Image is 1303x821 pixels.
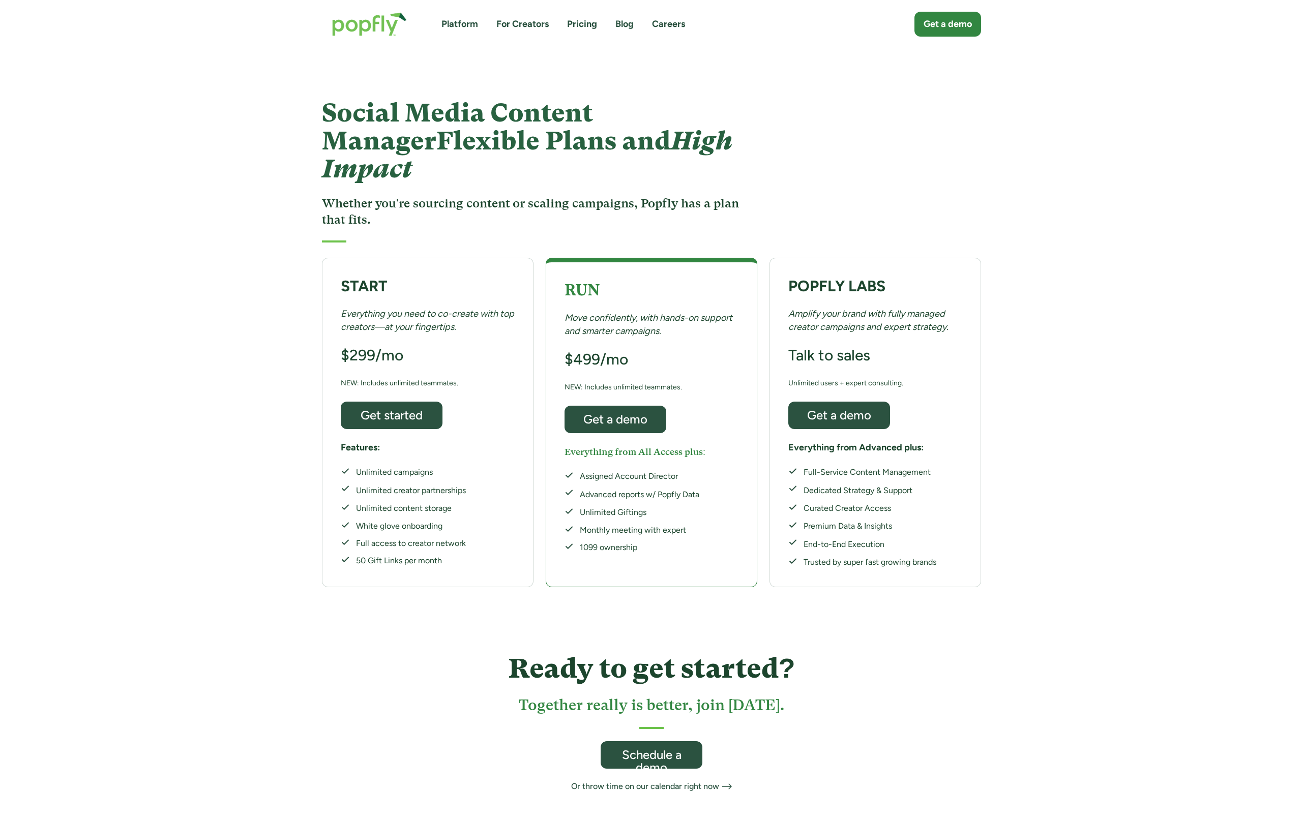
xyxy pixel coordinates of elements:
div: Monthly meeting with expert [580,525,699,536]
a: Get a demo [565,406,666,433]
div: Unlimited users + expert consulting. [788,377,903,389]
strong: START [341,277,388,295]
div: White glove onboarding [356,521,466,532]
div: End-to-End Execution [804,538,936,551]
span: Flexible Plans and [322,126,732,184]
em: Amplify your brand with fully managed creator campaigns and expert strategy. [788,308,949,332]
h1: Social Media Content Manager [322,99,744,183]
div: Unlimited campaigns [356,467,466,478]
div: Full-Service Content Management [804,467,936,478]
div: NEW: Includes unlimited teammates. [341,377,458,389]
div: Dedicated Strategy & Support [804,484,936,497]
h5: Features: [341,441,380,454]
h3: Talk to sales [788,346,870,365]
div: Get started [350,409,433,421]
h4: Ready to get started? [508,653,795,683]
div: Full access to creator network [356,538,466,549]
a: Get started [341,402,442,429]
h3: $299/mo [341,346,403,365]
div: Schedule a demo [610,748,693,774]
a: Pricing [567,18,597,31]
a: Or throw time on our calendar right now [571,781,732,792]
div: 1099 ownership [580,542,699,553]
div: NEW: Includes unlimited teammates. [565,381,682,393]
div: 50 Gift Links per month [356,555,466,566]
div: Get a demo [797,409,881,421]
a: For Creators [496,18,549,31]
div: Unlimited Giftings [580,507,699,518]
h3: Together really is better, join [DATE]. [519,695,784,715]
a: Careers [652,18,685,31]
div: Assigned Account Director [580,471,699,482]
a: home [322,2,417,46]
em: Everything you need to co-create with top creators—at your fingertips. [341,308,514,332]
h3: Whether you're sourcing content or scaling campaigns, Popfly has a plan that fits. [322,195,744,228]
div: Trusted by super fast growing brands [804,557,936,568]
div: Get a demo [574,413,657,425]
a: Blog [615,18,634,31]
a: Schedule a demo [601,741,702,769]
div: Unlimited content storage [356,503,466,514]
div: Advanced reports w/ Popfly Data [580,488,699,501]
div: Get a demo [924,18,972,31]
h3: $499/mo [565,350,628,369]
h5: Everything from Advanced plus: [788,441,924,454]
em: Move confidently, with hands-on support and smarter campaigns. [565,312,732,336]
a: Get a demo [914,12,981,37]
div: Curated Creator Access [804,503,936,514]
div: Or throw time on our calendar right now [571,781,719,792]
h5: Everything from All Access plus: [565,445,705,458]
em: High Impact [322,126,732,184]
div: Unlimited creator partnerships [356,484,466,497]
a: Get a demo [788,402,890,429]
a: Platform [441,18,478,31]
div: Premium Data & Insights [804,521,936,532]
strong: POPFLY LABS [788,277,885,295]
strong: RUN [565,281,600,299]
